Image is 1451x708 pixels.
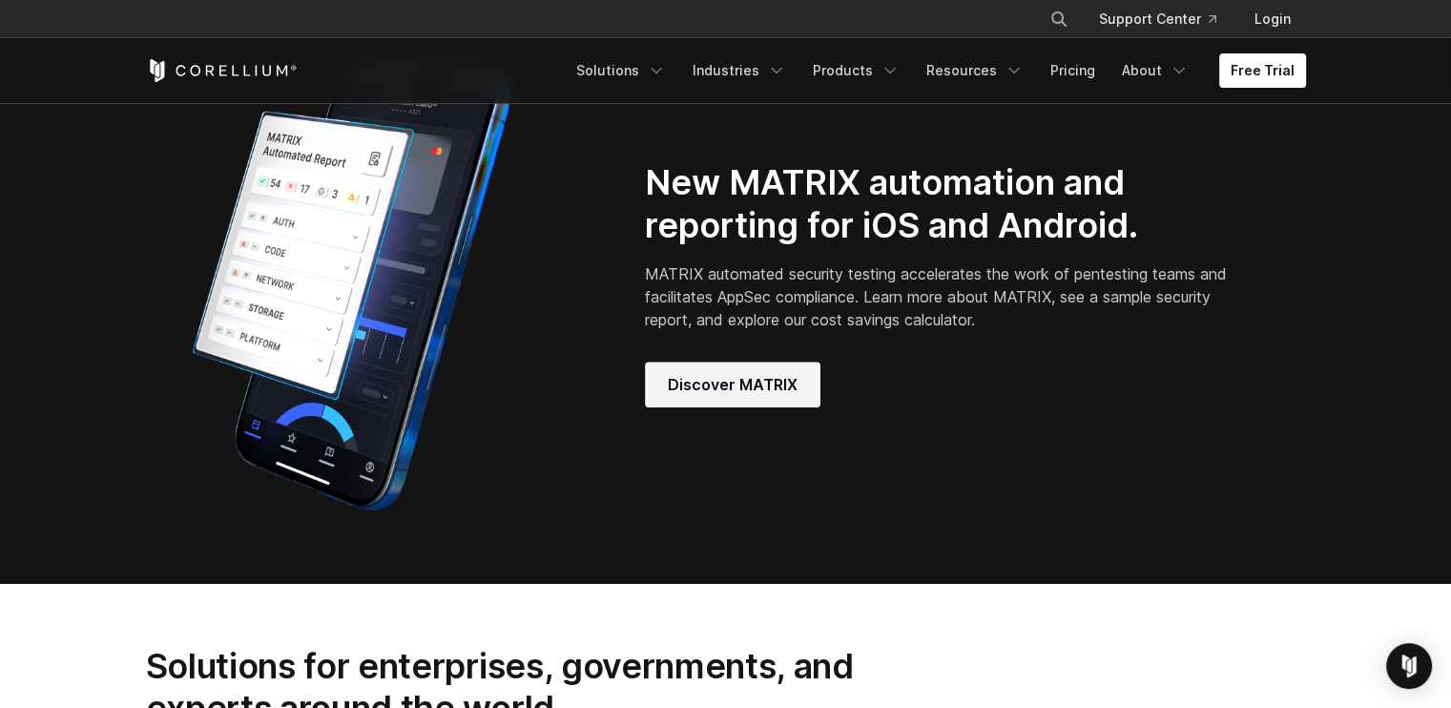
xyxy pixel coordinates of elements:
[681,53,798,88] a: Industries
[1042,2,1076,36] button: Search
[565,53,1306,88] div: Navigation Menu
[1039,53,1107,88] a: Pricing
[801,53,911,88] a: Products
[1239,2,1306,36] a: Login
[645,161,1233,247] h2: New MATRIX automation and reporting for iOS and Android.
[565,53,677,88] a: Solutions
[645,262,1233,331] p: MATRIX automated security testing accelerates the work of pentesting teams and facilitates AppSec...
[1219,53,1306,88] a: Free Trial
[1386,643,1432,689] div: Open Intercom Messenger
[146,59,298,82] a: Corellium Home
[1110,53,1200,88] a: About
[668,373,798,396] span: Discover MATRIX
[146,46,556,523] img: Corellium_MATRIX_Hero_1_1x
[645,362,820,407] a: Discover MATRIX
[915,53,1035,88] a: Resources
[1084,2,1232,36] a: Support Center
[1026,2,1306,36] div: Navigation Menu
